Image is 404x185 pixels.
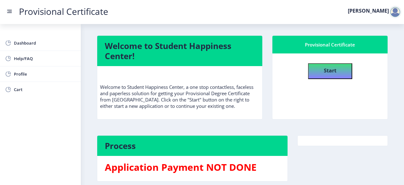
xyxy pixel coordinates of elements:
[14,39,76,47] span: Dashboard
[13,8,115,15] a: Provisional Certificate
[14,55,76,62] span: Help/FAQ
[105,141,280,151] h4: Process
[324,67,336,74] b: Start
[105,41,255,61] h4: Welcome to Student Happiness Center!
[100,71,259,109] p: Welcome to Student Happiness Center, a one stop contactless, faceless and paperless solution for ...
[14,70,76,78] span: Profile
[14,86,76,93] span: Cart
[308,63,352,79] button: Start
[105,161,280,174] h3: Application Payment NOT DONE
[348,8,389,13] label: [PERSON_NAME]
[280,41,380,48] div: Provisional Certificate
